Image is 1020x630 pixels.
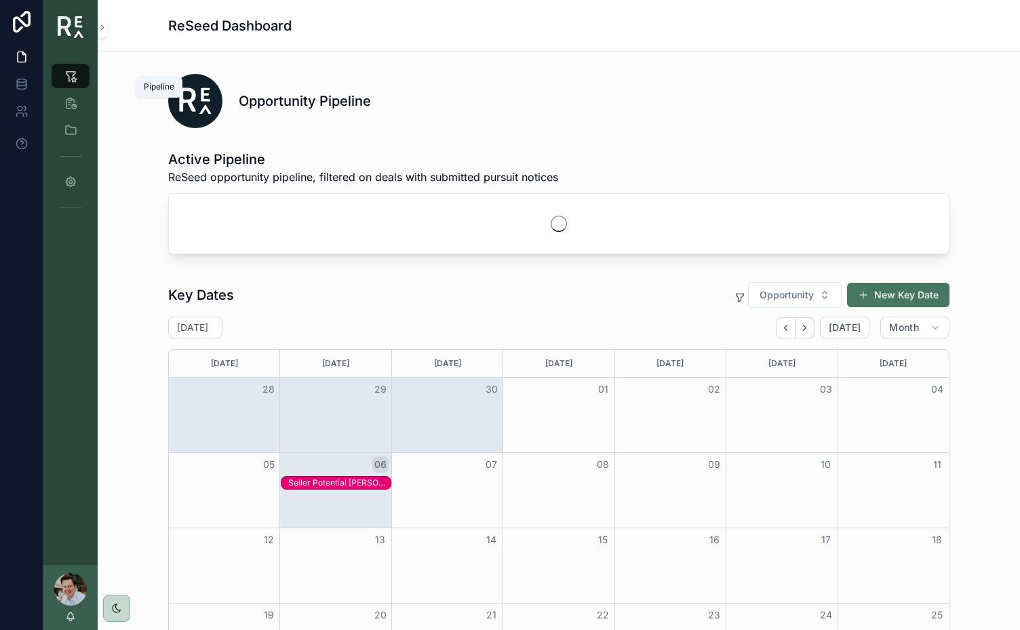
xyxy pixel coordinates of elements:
[818,532,834,548] button: 17
[818,381,834,397] button: 03
[484,381,500,397] button: 30
[840,350,947,377] div: [DATE]
[760,288,814,302] span: Opportunity
[288,477,390,488] div: Seller Potential [PERSON_NAME] Extension Option
[260,532,277,548] button: 12
[372,607,389,623] button: 20
[260,456,277,473] button: 05
[595,607,611,623] button: 22
[796,317,815,338] button: Next
[776,317,796,338] button: Back
[372,456,389,473] button: 06
[929,607,945,623] button: 25
[847,283,949,307] button: New Key Date
[889,321,919,334] span: Month
[168,16,292,35] h1: ReSeed Dashboard
[706,607,722,623] button: 23
[372,532,389,548] button: 13
[177,321,208,334] h2: [DATE]
[394,350,501,377] div: [DATE]
[260,607,277,623] button: 19
[168,150,558,169] h1: Active Pipeline
[484,456,500,473] button: 07
[818,456,834,473] button: 10
[706,532,722,548] button: 16
[748,282,842,308] button: Select Button
[706,456,722,473] button: 09
[617,350,724,377] div: [DATE]
[288,477,390,489] div: Seller Potential COE Extension Option
[880,317,949,338] button: Month
[58,16,84,38] img: App logo
[728,350,835,377] div: [DATE]
[484,532,500,548] button: 14
[43,54,98,236] div: scrollable content
[372,381,389,397] button: 29
[484,607,500,623] button: 21
[168,169,558,185] span: ReSeed opportunity pipeline, filtered on deals with submitted pursuit notices
[929,381,945,397] button: 04
[829,321,861,334] span: [DATE]
[929,532,945,548] button: 18
[706,381,722,397] button: 02
[171,350,277,377] div: [DATE]
[929,456,945,473] button: 11
[595,381,611,397] button: 01
[144,81,174,92] div: Pipeline
[168,286,234,304] h1: Key Dates
[595,532,611,548] button: 15
[820,317,869,338] button: [DATE]
[260,381,277,397] button: 28
[239,92,371,111] h1: Opportunity Pipeline
[818,607,834,623] button: 24
[595,456,611,473] button: 08
[282,350,389,377] div: [DATE]
[505,350,612,377] div: [DATE]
